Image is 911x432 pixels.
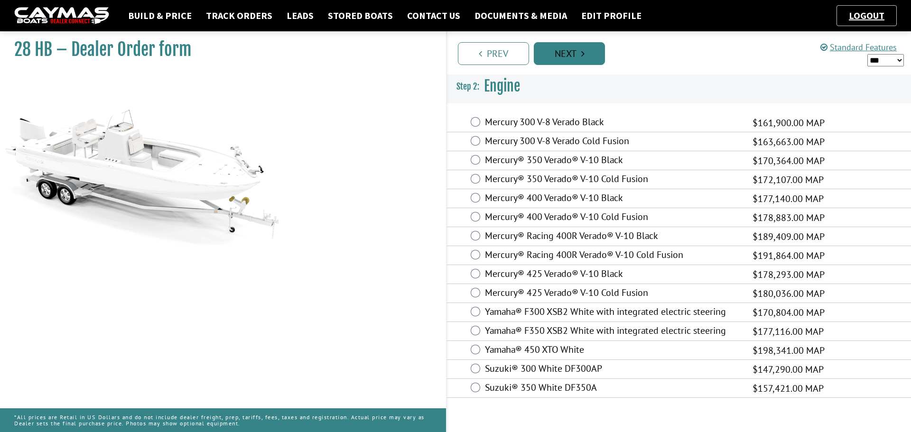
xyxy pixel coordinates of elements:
a: Stored Boats [323,9,398,22]
span: $189,409.00 MAP [753,230,825,244]
span: $163,663.00 MAP [753,135,825,149]
span: $170,364.00 MAP [753,154,825,168]
span: $170,804.00 MAP [753,305,825,320]
label: Mercury 300 V-8 Verado Cold Fusion [485,135,741,149]
a: Documents & Media [470,9,572,22]
label: Mercury® 400 Verado® V-10 Black [485,192,741,206]
ul: Pagination [455,41,911,65]
span: $191,864.00 MAP [753,248,825,263]
label: Mercury® 425 Verado® V-10 Black [485,268,741,282]
span: $177,140.00 MAP [753,192,824,206]
label: Mercury® Racing 400R Verado® V-10 Black [485,230,741,244]
span: $177,116.00 MAP [753,324,824,339]
a: Edit Profile [576,9,646,22]
span: $172,107.00 MAP [753,173,824,187]
a: Contact Us [402,9,465,22]
label: Mercury® 350 Verado® V-10 Black [485,154,741,168]
label: Yamaha® F350 XSB2 White with integrated electric steering [485,325,741,339]
label: Suzuki® 350 White DF350A [485,382,741,395]
span: $178,293.00 MAP [753,267,825,282]
span: $157,421.00 MAP [753,381,824,395]
span: $198,341.00 MAP [753,343,825,358]
span: $147,290.00 MAP [753,362,824,377]
a: Track Orders [201,9,277,22]
label: Mercury® 350 Verado® V-10 Cold Fusion [485,173,741,187]
img: caymas-dealer-connect-2ed40d3bc7270c1d8d7ffb4b79bf05adc795679939227970def78ec6f6c03838.gif [14,7,109,25]
a: Build & Price [123,9,196,22]
label: Mercury 300 V-8 Verado Black [485,116,741,130]
label: Yamaha® 450 XTO White [485,344,741,358]
a: Prev [458,42,529,65]
span: $178,883.00 MAP [753,211,825,225]
label: Mercury® 400 Verado® V-10 Cold Fusion [485,211,741,225]
h3: Engine [447,69,911,104]
label: Mercury® 425 Verado® V-10 Cold Fusion [485,287,741,301]
label: Yamaha® F300 XSB2 White with integrated electric steering [485,306,741,320]
label: Suzuki® 300 White DF300AP [485,363,741,377]
a: Next [534,42,605,65]
h1: 28 HB – Dealer Order form [14,39,422,60]
a: Leads [282,9,318,22]
a: Logout [844,9,889,21]
span: $161,900.00 MAP [753,116,825,130]
p: *All prices are Retail in US Dollars and do not include dealer freight, prep, tariffs, fees, taxe... [14,409,432,431]
a: Standard Features [820,42,897,53]
span: $180,036.00 MAP [753,286,825,301]
label: Mercury® Racing 400R Verado® V-10 Cold Fusion [485,249,741,263]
